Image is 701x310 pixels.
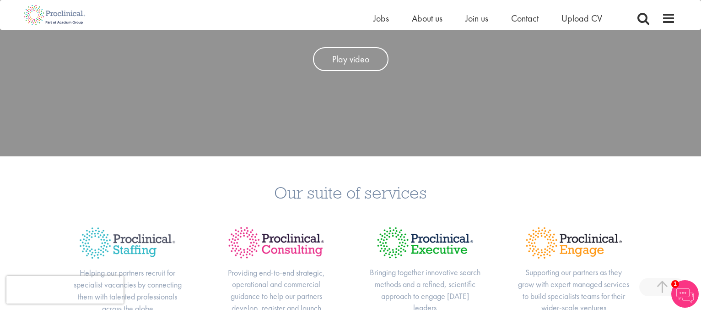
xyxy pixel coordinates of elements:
img: Chatbot [671,280,699,308]
img: Proclinical Title [220,219,332,266]
a: Play video [313,47,388,72]
a: Join us [465,12,488,24]
img: Proclinical Title [71,219,183,267]
a: Upload CV [561,12,602,24]
img: Proclinical Title [518,219,630,266]
h3: Our suite of services [7,184,694,201]
a: Contact [511,12,539,24]
img: Proclinical Title [369,219,481,266]
a: About us [412,12,442,24]
span: 1 [671,280,679,288]
a: Jobs [373,12,389,24]
iframe: reCAPTCHA [6,276,124,304]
